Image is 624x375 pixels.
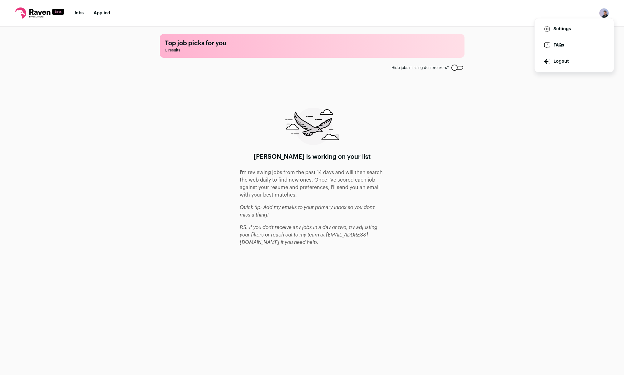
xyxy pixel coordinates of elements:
img: raven-searching-graphic-988e480d85f2d7ca07d77cea61a0e572c166f105263382683f1c6e04060d3bee.png [285,108,339,145]
button: Logout [540,54,609,69]
a: Jobs [74,11,84,15]
p: I'm reviewing jobs from the past 14 days and will then search the web daily to find new ones. Onc... [240,169,385,199]
a: FAQs [540,38,609,53]
a: Applied [94,11,110,15]
span: Hide jobs missing dealbreakers? [391,65,449,70]
img: 18525873-medium_jpg [599,8,609,18]
h1: [PERSON_NAME] is working on your list [253,153,371,161]
button: Open dropdown [599,8,609,18]
i: P.S. If you don't receive any jobs in a day or two, try adjusting your filters or reach out to my... [240,225,377,245]
i: Quick tip: Add my emails to your primary inbox so you don't miss a thing! [240,205,375,217]
a: Settings [540,22,609,37]
span: 0 results [165,48,459,53]
h1: Top job picks for you [165,39,459,48]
